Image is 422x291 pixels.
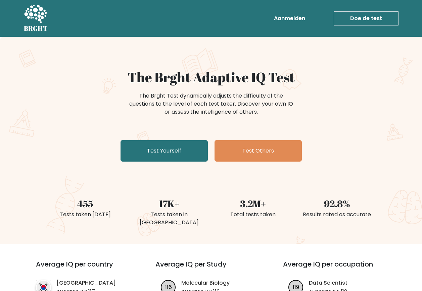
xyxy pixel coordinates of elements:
[299,211,375,219] div: Results rated as accurate
[36,260,131,276] h3: Average IQ per country
[24,24,48,33] h5: BRGHT
[131,211,207,227] div: Tests taken in [GEOGRAPHIC_DATA]
[131,196,207,211] div: 17K+
[47,196,123,211] div: 455
[165,283,172,291] text: 116
[215,196,291,211] div: 3.2M+
[283,260,394,276] h3: Average IQ per occupation
[215,140,302,162] a: Test Others
[181,279,230,287] a: Molecular Biology
[47,69,375,85] h1: The Brght Adaptive IQ Test
[24,3,48,34] a: BRGHT
[299,196,375,211] div: 92.8%
[309,279,347,287] a: Data Scientist
[155,260,267,276] h3: Average IQ per Study
[215,211,291,219] div: Total tests taken
[271,12,308,25] a: Aanmelden
[56,279,116,287] a: [GEOGRAPHIC_DATA]
[127,92,295,116] div: The Brght Test dynamically adjusts the difficulty of the questions to the level of each test take...
[293,283,299,291] text: 119
[121,140,208,162] a: Test Yourself
[334,11,398,25] a: Doe de test
[47,211,123,219] div: Tests taken [DATE]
